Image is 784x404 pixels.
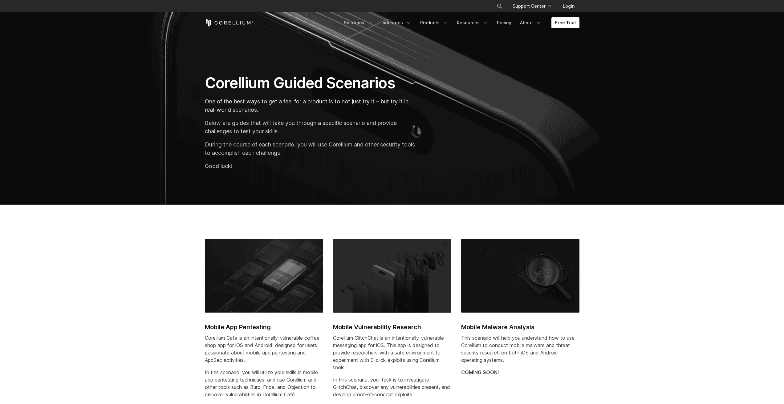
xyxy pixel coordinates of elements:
[205,239,323,313] img: Mobile App Pentesting
[378,17,415,28] a: Industries
[461,322,579,332] h2: Mobile Malware Analysis
[516,17,545,28] a: About
[340,17,376,28] a: Solutions
[333,376,451,398] p: In this scenario, your task is to investigate GlitchChat, discover any vulnerabilities present, a...
[416,17,452,28] a: Products
[333,334,451,371] p: Corellium GlitchChat is an intentionally-vulnerable messaging app for iOS. This app is designed t...
[333,239,451,313] img: Mobile Vulnerability Research
[489,1,579,12] div: Navigation Menu
[205,140,418,157] p: During the course of each scenario, you will use Corellium and other security tools to accomplish...
[205,334,323,364] p: Corellium Café is an intentionally-vulnerable coffee shop app for iOS and Android, designed for u...
[205,19,254,26] a: Corellium Home
[461,369,499,375] strong: COMING SOON!
[453,17,492,28] a: Resources
[461,334,579,364] p: This scenario will help you understand how to use Corellium to conduct mobile malware and threat ...
[205,162,418,170] p: Good luck!
[558,1,579,12] a: Login
[461,239,579,313] img: Mobile Malware Analysis
[205,322,323,332] h2: Mobile App Pentesting
[205,119,418,135] p: Below are guides that will take you through a specific scenario and provide challenges to test yo...
[333,322,451,332] h2: Mobile Vulnerability Research
[205,74,418,92] h1: Corellium Guided Scenarios
[494,1,505,12] button: Search
[205,369,323,398] p: In this scenario, you will utilize your skills in mobile app pentesting techniques, and use Corel...
[340,17,579,28] div: Navigation Menu
[205,97,418,114] p: One of the best ways to get a feel for a product is to not just try it – but try it in real-world...
[508,1,555,12] a: Support Center
[551,17,579,28] a: Free Trial
[493,17,515,28] a: Pricing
